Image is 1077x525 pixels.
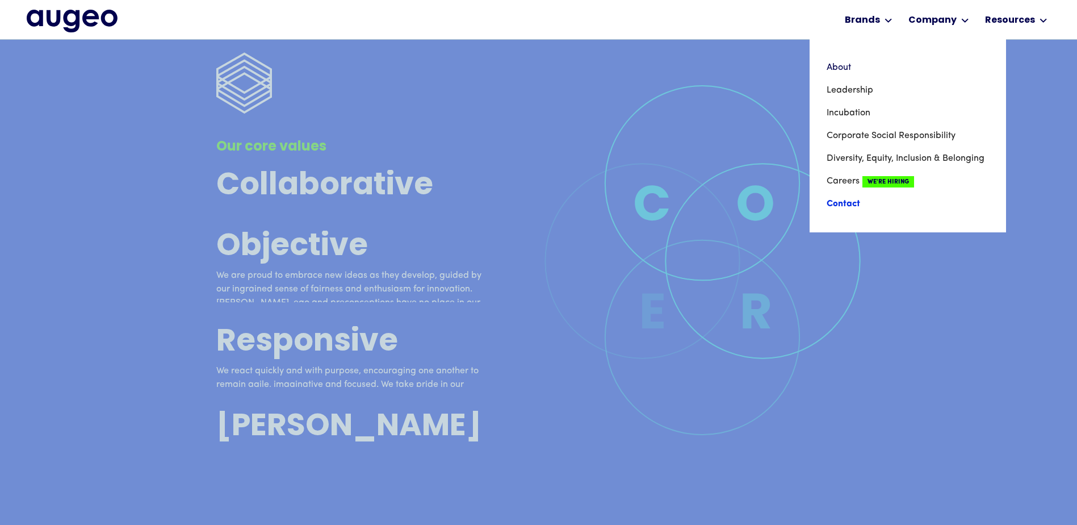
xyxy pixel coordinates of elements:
[827,56,989,79] a: About
[827,124,989,147] a: Corporate Social Responsibility
[827,102,989,124] a: Incubation
[827,193,989,215] a: Contact
[985,14,1035,27] div: Resources
[908,14,957,27] div: Company
[862,176,914,188] span: We're Hiring
[810,39,1006,232] nav: Company
[827,147,989,170] a: Diversity, Equity, Inclusion & Belonging
[827,79,989,102] a: Leadership
[827,170,989,193] a: CareersWe're Hiring
[27,10,118,32] img: Augeo's full logo in midnight blue.
[845,14,880,27] div: Brands
[27,10,118,32] a: home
